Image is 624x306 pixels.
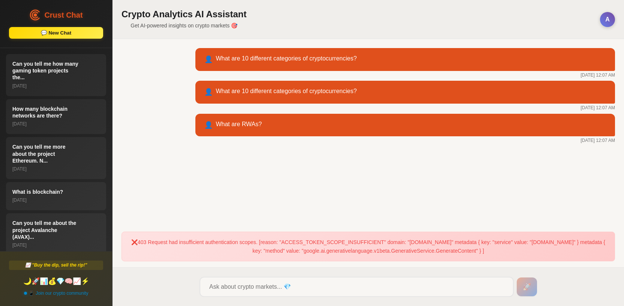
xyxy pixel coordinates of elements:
div: A [600,12,615,27]
div: How many blockchain networks are there? [12,106,79,119]
button: 🚀 [517,277,537,296]
div: Can you tell me about the project Avalanche (AVAX)... [12,220,79,240]
div: [DATE] [12,242,79,249]
div: [DATE] [12,166,79,173]
button: 💬 New Chat [9,27,103,39]
span: 📱 [28,290,34,297]
div: [DATE] [12,121,79,128]
div: 📈 "Buy the dip, sell the rip!" [9,261,103,270]
span: 👤 [204,120,213,131]
div: Can you tell me how many gaming token projects the... [12,60,79,81]
h2: Crust Chat [44,11,82,20]
input: Ask about crypto markets... 💎 [199,277,514,297]
p: What are 10 different categories of cryptocurrencies? [216,54,357,63]
div: [DATE] [12,83,79,90]
div: [DATE] 12:07 AM [121,138,615,143]
span: 👤 [204,87,213,98]
div: Can you tell me more about the project Ethereum. N... [12,143,79,164]
a: 📱Join our crypto community [28,290,88,297]
span: 👤 [204,54,213,65]
h1: Crypto Analytics AI Assistant [121,9,246,20]
div: What is blockchain? [12,188,79,195]
div: ❌ 403 Request had insufficient authentication scopes. [reason: "ACCESS_TOKEN_SCOPE_INSUFFICIENT" ... [121,232,615,261]
p: What are 10 different categories of cryptocurrencies? [216,87,357,96]
p: What are RWAs? [216,120,262,129]
div: [DATE] [12,197,79,204]
div: [DATE] 12:07 AM [121,105,615,110]
img: CrustAI [29,9,41,21]
div: [DATE] 12:07 AM [121,72,615,78]
p: Get AI-powered insights on crypto markets 🎯 [121,21,246,30]
div: 🌙🚀📊💰💎🧠📈⚡ [9,276,103,287]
